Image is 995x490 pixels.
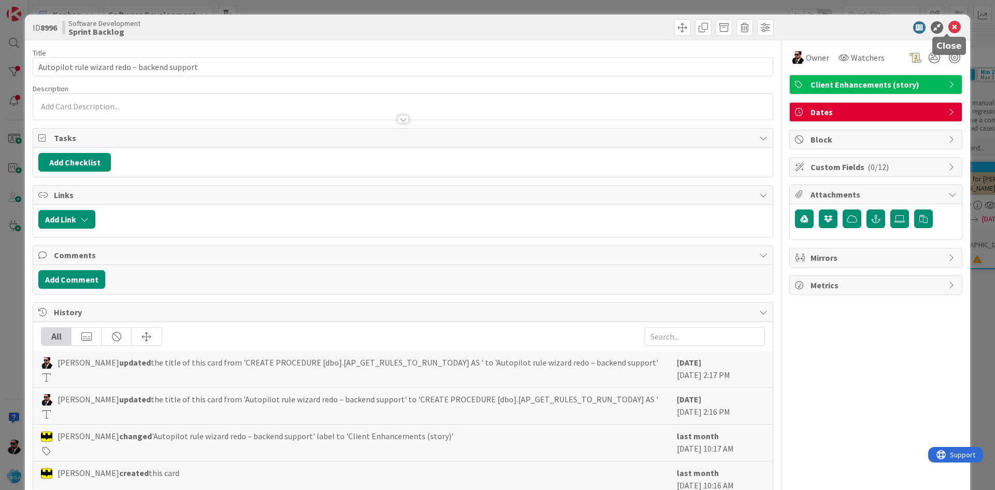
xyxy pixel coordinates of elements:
[33,84,68,93] span: Description
[811,78,943,91] span: Client Enhancements (story)
[41,431,52,442] img: AC
[33,21,57,34] span: ID
[811,161,943,173] span: Custom Fields
[40,22,57,33] b: 8996
[811,251,943,264] span: Mirrors
[68,27,140,36] b: Sprint Backlog
[806,51,829,64] span: Owner
[677,430,765,456] div: [DATE] 10:17 AM
[811,188,943,201] span: Attachments
[38,153,111,172] button: Add Checklist
[54,249,754,261] span: Comments
[54,132,754,144] span: Tasks
[41,394,52,405] img: AC
[677,357,701,368] b: [DATE]
[38,210,95,229] button: Add Link
[58,467,179,479] span: [PERSON_NAME] this card
[41,468,52,479] img: AC
[38,270,105,289] button: Add Comment
[811,133,943,146] span: Block
[33,58,773,76] input: type card name here...
[58,393,658,405] span: [PERSON_NAME] the title of this card from 'Autopilot rule wizard redo – backend support' to 'CREA...
[33,48,46,58] label: Title
[68,19,140,27] span: Software Development
[58,356,658,369] span: [PERSON_NAME] the title of this card from 'CREATE PROCEDURE [dbo].[AP_GET_RULES_TO_RUN_TODAY] AS ...
[41,328,72,345] div: All
[811,106,943,118] span: Dates
[119,357,151,368] b: updated
[677,393,765,419] div: [DATE] 2:16 PM
[851,51,885,64] span: Watchers
[791,51,804,64] img: AC
[936,41,962,51] h5: Close
[54,306,754,318] span: History
[41,357,52,369] img: AC
[811,279,943,291] span: Metrics
[119,468,149,478] b: created
[677,394,701,404] b: [DATE]
[119,431,152,441] b: changed
[677,431,719,441] b: last month
[54,189,754,201] span: Links
[22,2,47,14] span: Support
[119,394,151,404] b: updated
[677,356,765,382] div: [DATE] 2:17 PM
[677,468,719,478] b: last month
[645,327,765,346] input: Search...
[868,162,889,172] span: ( 0/12 )
[58,430,453,442] span: [PERSON_NAME] 'Autopilot rule wizard redo – backend support' label to 'Client Enhancements (story)'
